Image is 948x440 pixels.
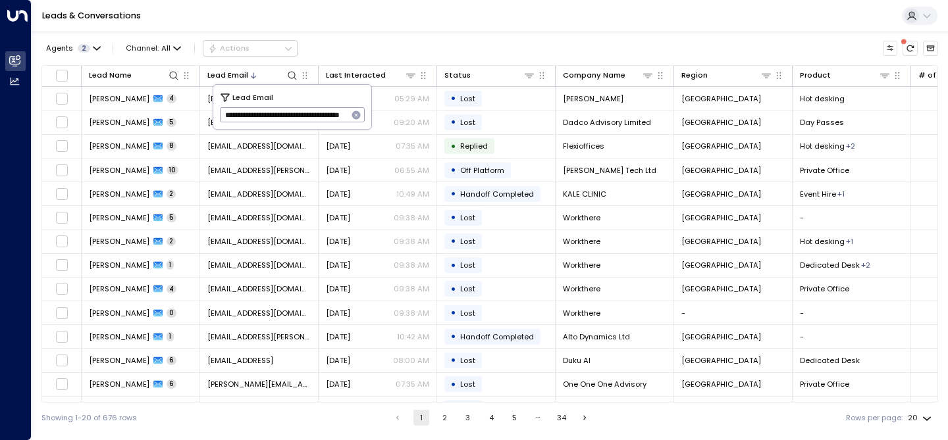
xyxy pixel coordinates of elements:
span: 5 [167,118,176,127]
span: Toggle select row [55,235,68,248]
div: Private Office [846,236,853,247]
span: Workthere [563,283,600,294]
span: Toggle select row [55,354,68,367]
span: London [681,189,761,199]
span: yassine.elkahlaoui1@gmail.com [207,189,311,199]
span: winkie.mchardy@workthere.com [207,283,311,294]
span: Lost [460,308,475,318]
div: • [450,280,456,298]
span: London [681,260,761,270]
span: wendy@oneadv.co.uk [207,379,311,389]
span: Toggle select row [55,211,68,224]
span: Dedicated Desk [800,355,860,366]
span: 5 [167,213,176,222]
span: Lost [460,93,475,104]
span: London [681,165,761,176]
button: Archived Leads [923,41,938,56]
span: 10 [167,166,178,175]
div: Lead Name [89,69,132,82]
span: Winkie McHardy [89,212,149,223]
div: Product [800,69,891,82]
span: Zara Booth [89,141,149,151]
span: KALE CLINIC [563,189,606,199]
div: Status [444,69,471,82]
div: • [450,89,456,107]
div: Button group with a nested menu [203,40,298,56]
span: Toggle select row [55,378,68,391]
span: Toggle select all [55,69,68,82]
span: Hayati Kale [89,189,149,199]
p: 09:38 AM [394,283,429,294]
span: Toggle select row [55,139,68,153]
td: - [674,301,793,324]
button: Customize [883,41,898,56]
span: Toggle select row [55,258,68,272]
span: Private Office [800,165,849,176]
button: Go to next page [577,410,593,426]
span: winkie.mchardy@workthere.com [207,236,311,247]
div: • [450,208,456,226]
span: Looper Tech Ltd [563,165,656,176]
span: Zeeshan Mian [563,93,623,104]
span: Sep 24, 2025 [326,236,350,247]
td: - [793,301,911,324]
div: Lead Name [89,69,180,82]
span: Will Lewis [89,355,149,366]
span: Lost [460,212,475,223]
span: One One One Advisory [563,379,646,389]
p: 07:35 AM [396,379,429,389]
div: Meeting Rooms,Private Office [846,141,855,151]
div: • [450,328,456,345]
p: 08:00 AM [393,355,429,366]
p: 06:55 AM [394,165,429,176]
div: 20 [908,410,934,426]
p: 09:38 AM [394,212,429,223]
span: Toggle select row [55,401,68,414]
span: 8 [167,141,176,151]
span: Handoff Completed [460,189,534,199]
span: London [681,93,761,104]
p: 10:49 AM [396,189,429,199]
span: Sep 11, 2025 [326,355,350,366]
p: 07:35 AM [396,141,429,151]
span: zara.booth@flexioffices.com [207,141,311,151]
button: Agents2 [41,41,104,55]
button: Actions [203,40,298,56]
span: Winkie McHardy [89,283,149,294]
span: Sep 24, 2025 [326,212,350,223]
span: 0 [167,308,176,318]
div: • [450,185,456,203]
span: winkie.mchardy@workthere.com [207,212,311,223]
div: Product [800,69,831,82]
div: Lead Email [207,69,248,82]
span: Toggle select row [55,306,68,320]
span: Lost [460,236,475,247]
span: Hot desking [800,236,845,247]
span: Zeeshan Mian [89,93,149,104]
div: Actions [208,43,250,53]
button: page 1 [413,410,429,426]
div: Company Name [563,69,625,82]
div: Lead Email [207,69,298,82]
span: 4 [167,94,176,103]
span: Winkie McHardy [89,308,149,318]
span: 4 [167,285,176,294]
div: • [450,161,456,179]
span: Workthere [563,236,600,247]
span: 6 [167,356,176,365]
span: Agents [46,45,73,52]
span: will@duku.ai [207,355,273,366]
span: Winkie McHardy [89,260,149,270]
span: yiqiang.zhao@looper.design [207,165,311,176]
button: Go to page 5 [507,410,523,426]
span: Sep 25, 2025 [326,141,350,151]
span: London [681,283,761,294]
div: Hot desking,Private Office [861,260,870,270]
span: Workthere [563,308,600,318]
span: Off Platform [460,165,504,176]
span: Lost [460,117,475,128]
a: Leads & Conversations [42,10,141,21]
span: 2 [78,44,90,53]
span: Lead Email [232,91,273,103]
button: Go to page 4 [483,410,499,426]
